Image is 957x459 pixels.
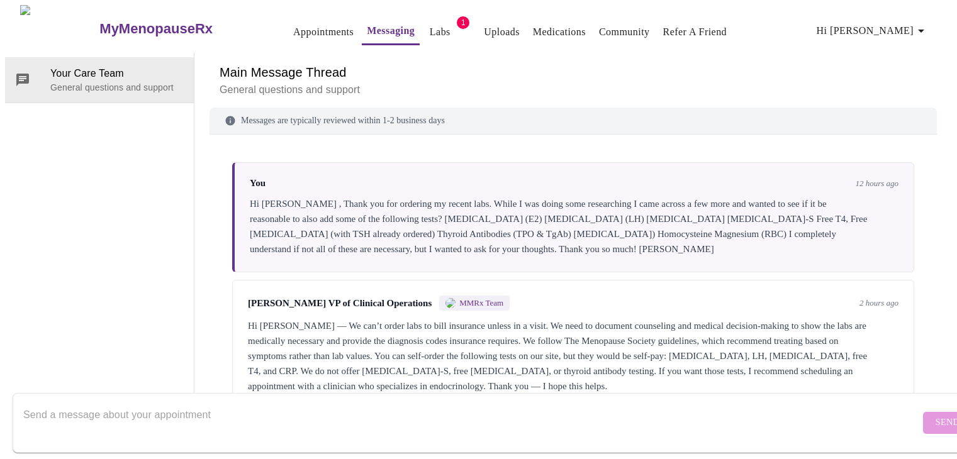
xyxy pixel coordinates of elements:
button: Labs [420,19,460,45]
img: MyMenopauseRx Logo [20,5,98,52]
span: You [250,178,266,189]
textarea: Send a message about your appointment [23,402,920,443]
button: Medications [528,19,591,45]
h3: MyMenopauseRx [99,21,213,37]
div: Hi [PERSON_NAME] — We can’t order labs to bill insurance unless in a visit. We need to document c... [248,318,898,394]
span: 1 [457,16,469,29]
span: Hi [PERSON_NAME] [817,22,929,40]
span: 2 hours ago [859,298,898,308]
span: [PERSON_NAME] VP of Clinical Operations [248,298,432,309]
span: Your Care Team [50,66,184,81]
a: Uploads [484,23,520,41]
span: 12 hours ago [855,179,898,189]
a: Messaging [367,22,415,40]
p: General questions and support [220,82,927,97]
a: Appointments [293,23,354,41]
p: General questions and support [50,81,184,94]
button: Appointments [288,19,359,45]
a: Labs [430,23,451,41]
button: Hi [PERSON_NAME] [812,18,934,43]
a: Community [599,23,650,41]
h6: Main Message Thread [220,62,927,82]
div: Hi [PERSON_NAME] , Thank you for ordering my recent labs. While I was doing some researching I ca... [250,196,898,257]
button: Uploads [479,19,525,45]
a: MyMenopauseRx [98,7,263,51]
img: MMRX [445,298,456,308]
div: Messages are typically reviewed within 1-2 business days [210,108,937,135]
div: Your Care TeamGeneral questions and support [5,57,194,102]
a: Refer a Friend [663,23,727,41]
span: MMRx Team [459,298,503,308]
button: Refer a Friend [658,19,732,45]
button: Messaging [362,18,420,45]
a: Medications [533,23,586,41]
button: Community [594,19,655,45]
